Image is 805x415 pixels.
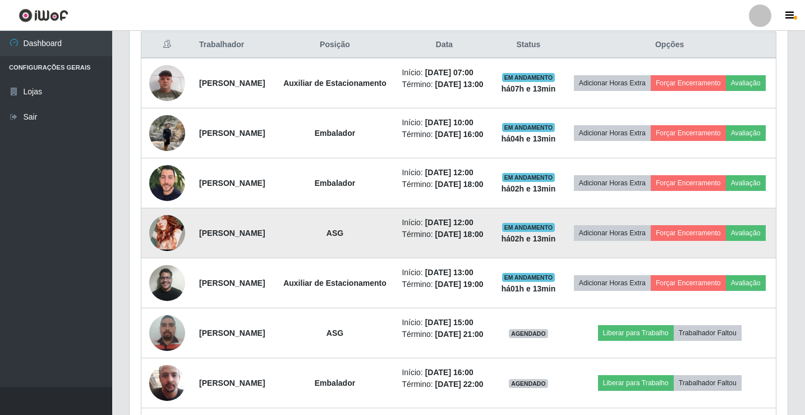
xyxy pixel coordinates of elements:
[149,59,185,107] img: 1709375112510.jpeg
[149,192,185,275] img: 1716746978105.jpeg
[199,279,265,288] strong: [PERSON_NAME]
[574,175,651,191] button: Adicionar Horas Extra
[402,167,486,179] li: Início:
[502,123,555,132] span: EM ANDAMENTO
[574,275,651,291] button: Adicionar Horas Extra
[435,130,484,139] time: [DATE] 16:00
[149,309,185,357] img: 1686264689334.jpeg
[598,375,674,391] button: Liberar para Trabalho
[425,368,473,377] time: [DATE] 16:00
[502,273,555,282] span: EM ANDAMENTO
[435,180,484,189] time: [DATE] 18:00
[726,125,766,141] button: Avaliação
[395,32,493,58] th: Data
[199,378,265,387] strong: [PERSON_NAME]
[402,129,486,140] li: Término:
[425,118,473,127] time: [DATE] 10:00
[425,68,473,77] time: [DATE] 07:00
[502,184,556,193] strong: há 02 h e 13 min
[598,325,674,341] button: Liberar para Trabalho
[199,179,265,188] strong: [PERSON_NAME]
[674,375,742,391] button: Trabalhador Faltou
[315,378,355,387] strong: Embalador
[149,351,185,415] img: 1745843945427.jpeg
[275,32,395,58] th: Posição
[563,32,776,58] th: Opções
[402,267,486,279] li: Início:
[435,80,484,89] time: [DATE] 13:00
[726,225,766,241] button: Avaliação
[402,179,486,190] li: Término:
[402,329,486,340] li: Término:
[502,73,555,82] span: EM ANDAMENTO
[402,67,486,79] li: Início:
[509,329,548,338] span: AGENDADO
[651,75,726,91] button: Forçar Encerramento
[651,225,726,241] button: Forçar Encerramento
[651,125,726,141] button: Forçar Encerramento
[315,129,355,138] strong: Embalador
[402,117,486,129] li: Início:
[199,329,265,338] strong: [PERSON_NAME]
[402,367,486,378] li: Início:
[509,379,548,388] span: AGENDADO
[502,234,556,243] strong: há 02 h e 13 min
[651,175,726,191] button: Forçar Encerramento
[574,225,651,241] button: Adicionar Horas Extra
[435,230,484,239] time: [DATE] 18:00
[435,330,484,339] time: [DATE] 21:00
[192,32,274,58] th: Trabalhador
[425,318,473,327] time: [DATE] 15:00
[651,275,726,291] button: Forçar Encerramento
[574,75,651,91] button: Adicionar Horas Extra
[435,280,484,289] time: [DATE] 19:00
[494,32,564,58] th: Status
[425,268,473,277] time: [DATE] 13:00
[199,129,265,138] strong: [PERSON_NAME]
[402,378,486,390] li: Término:
[326,229,343,238] strong: ASG
[726,175,766,191] button: Avaliação
[435,380,484,389] time: [DATE] 22:00
[19,8,68,22] img: CoreUI Logo
[402,317,486,329] li: Início:
[315,179,355,188] strong: Embalador
[425,168,473,177] time: [DATE] 12:00
[402,217,486,229] li: Início:
[199,229,265,238] strong: [PERSON_NAME]
[149,109,185,157] img: 1700098236719.jpeg
[726,75,766,91] button: Avaliação
[326,329,343,338] strong: ASG
[149,259,185,307] img: 1752807020160.jpeg
[726,275,766,291] button: Avaliação
[674,325,742,341] button: Trabalhador Faltou
[283,279,387,288] strong: Auxiliar de Estacionamento
[502,223,555,232] span: EM ANDAMENTO
[502,84,556,93] strong: há 07 h e 13 min
[402,79,486,90] li: Término:
[402,229,486,240] li: Término:
[425,218,473,227] time: [DATE] 12:00
[402,279,486,290] li: Término:
[199,79,265,88] strong: [PERSON_NAME]
[502,134,556,143] strong: há 04 h e 13 min
[149,161,185,205] img: 1683118670739.jpeg
[502,284,556,293] strong: há 01 h e 13 min
[574,125,651,141] button: Adicionar Horas Extra
[283,79,387,88] strong: Auxiliar de Estacionamento
[502,173,555,182] span: EM ANDAMENTO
